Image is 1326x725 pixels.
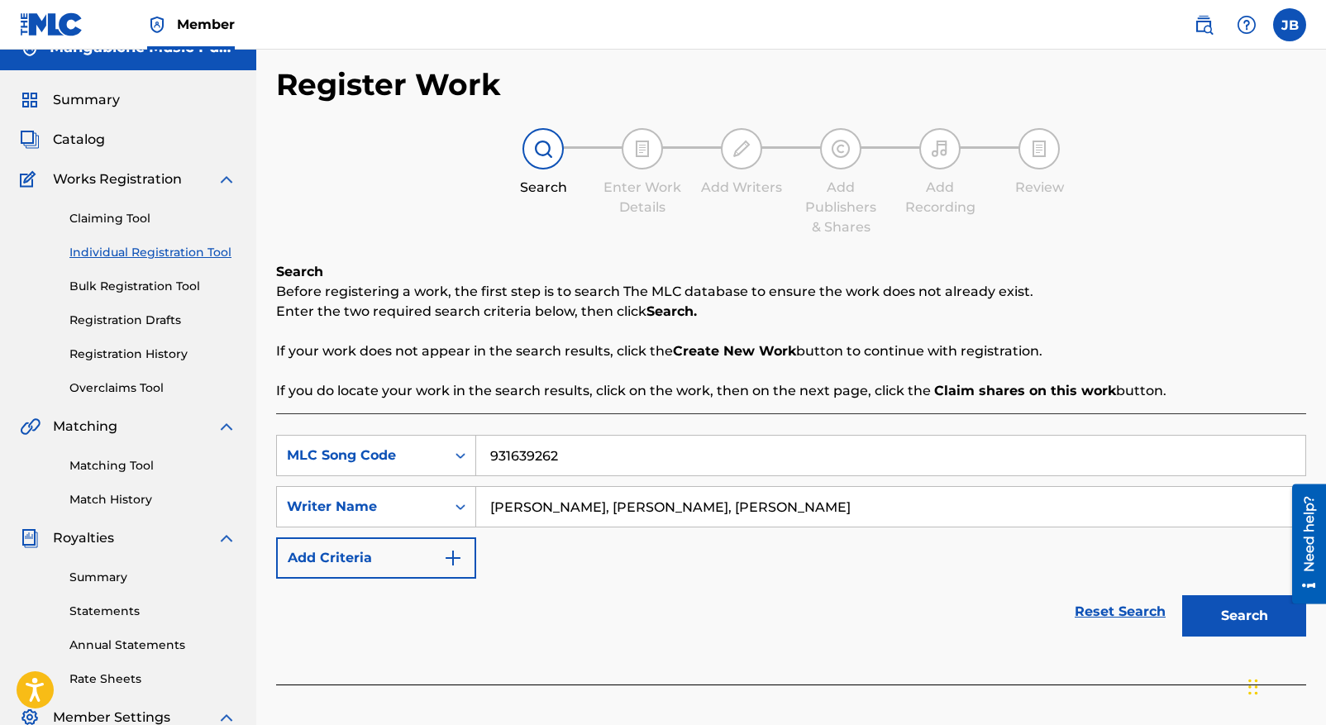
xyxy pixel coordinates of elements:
a: CatalogCatalog [20,130,105,150]
a: SummarySummary [20,90,120,110]
div: Review [998,178,1080,198]
p: Before registering a work, the first step is to search The MLC database to ensure the work does n... [276,282,1306,302]
a: Rate Sheets [69,670,236,688]
div: Enter Work Details [601,178,684,217]
img: search [1194,15,1214,35]
img: step indicator icon for Enter Work Details [632,139,652,159]
div: Need help? [18,12,41,88]
p: Enter the two required search criteria below, then click [276,302,1306,322]
p: If you do locate your work in the search results, click on the work, then on the next page, click... [276,381,1306,401]
div: Search [502,178,584,198]
a: Match History [69,491,236,508]
img: Matching [20,417,41,436]
strong: Claim shares on this work [934,383,1116,398]
form: Search Form [276,435,1306,645]
div: User Menu [1273,8,1306,41]
img: step indicator icon for Add Recording [930,139,950,159]
div: Writer Name [287,497,436,517]
img: expand [217,528,236,548]
div: Add Writers [700,178,783,198]
img: Summary [20,90,40,110]
button: Search [1182,595,1306,637]
a: Summary [69,569,236,586]
img: step indicator icon for Add Publishers & Shares [831,139,851,159]
a: Registration History [69,346,236,363]
img: expand [217,417,236,436]
span: Royalties [53,528,114,548]
iframe: Chat Widget [1243,646,1326,725]
img: Catalog [20,130,40,150]
a: Public Search [1187,8,1220,41]
img: MLC Logo [20,12,83,36]
div: Add Publishers & Shares [799,178,882,237]
img: step indicator icon for Search [533,139,553,159]
a: Matching Tool [69,457,236,475]
button: Add Criteria [276,537,476,579]
a: Claiming Tool [69,210,236,227]
span: Catalog [53,130,105,150]
p: If your work does not appear in the search results, click the button to continue with registration. [276,341,1306,361]
h2: Register Work [276,66,501,103]
b: Search [276,264,323,279]
span: Works Registration [53,169,182,189]
img: 9d2ae6d4665cec9f34b9.svg [443,548,463,568]
span: Summary [53,90,120,110]
a: Individual Registration Tool [69,244,236,261]
div: Drag [1248,662,1258,712]
img: Royalties [20,528,40,548]
div: Help [1230,8,1263,41]
img: step indicator icon for Add Writers [732,139,751,159]
a: Statements [69,603,236,620]
a: Overclaims Tool [69,379,236,397]
span: Member [177,15,235,34]
img: help [1237,15,1257,35]
iframe: Resource Center [1280,484,1326,603]
div: Add Recording [899,178,981,217]
img: expand [217,169,236,189]
img: Works Registration [20,169,41,189]
div: MLC Song Code [287,446,436,465]
a: Annual Statements [69,637,236,654]
a: Reset Search [1066,594,1174,630]
strong: Create New Work [673,343,796,359]
img: Top Rightsholder [147,15,167,35]
strong: Search. [646,303,697,319]
a: Bulk Registration Tool [69,278,236,295]
a: Registration Drafts [69,312,236,329]
span: Matching [53,417,117,436]
img: step indicator icon for Review [1029,139,1049,159]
